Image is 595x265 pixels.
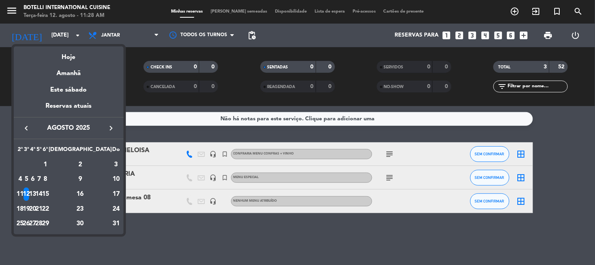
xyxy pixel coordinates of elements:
[17,202,23,217] td: 18 de agosto de 2025
[49,172,112,187] td: 9 de agosto de 2025
[52,173,109,186] div: 9
[30,188,36,201] div: 13
[36,188,42,201] div: 14
[36,187,42,202] td: 14 de agosto de 2025
[29,172,36,187] td: 6 de agosto de 2025
[42,172,49,187] td: 8 de agosto de 2025
[42,202,48,216] div: 22
[36,173,42,186] div: 7
[23,216,29,231] td: 26 de agosto de 2025
[52,202,109,216] div: 23
[49,187,112,202] td: 16 de agosto de 2025
[23,187,29,202] td: 12 de agosto de 2025
[17,172,23,187] td: 4 de agosto de 2025
[49,216,112,231] td: 30 de agosto de 2025
[36,172,42,187] td: 7 de agosto de 2025
[112,202,120,216] div: 24
[14,79,124,101] div: Este sábado
[36,145,42,157] th: Quinta-feira
[36,202,42,217] td: 21 de agosto de 2025
[42,157,49,172] td: 1 de agosto de 2025
[29,187,36,202] td: 13 de agosto de 2025
[17,216,23,231] td: 25 de agosto de 2025
[30,217,36,230] div: 27
[36,202,42,216] div: 21
[112,216,120,231] td: 31 de agosto de 2025
[29,216,36,231] td: 27 de agosto de 2025
[42,187,49,202] td: 15 de agosto de 2025
[29,202,36,217] td: 20 de agosto de 2025
[17,187,23,202] td: 11 de agosto de 2025
[49,202,112,217] td: 23 de agosto de 2025
[24,202,29,216] div: 19
[112,173,120,186] div: 10
[112,202,120,217] td: 24 de agosto de 2025
[112,158,120,171] div: 3
[24,217,29,230] div: 26
[24,173,29,186] div: 5
[52,217,109,230] div: 30
[42,173,48,186] div: 8
[14,101,124,117] div: Reservas atuais
[42,216,49,231] td: 29 de agosto de 2025
[112,188,120,201] div: 17
[42,188,48,201] div: 15
[42,158,48,171] div: 1
[23,145,29,157] th: Terça-feira
[52,158,109,171] div: 2
[112,217,120,230] div: 31
[49,145,112,157] th: Sábado
[17,188,23,201] div: 11
[17,173,23,186] div: 4
[36,216,42,231] td: 28 de agosto de 2025
[104,123,118,133] button: keyboard_arrow_right
[112,157,120,172] td: 3 de agosto de 2025
[23,202,29,217] td: 19 de agosto de 2025
[42,145,49,157] th: Sexta-feira
[19,123,33,133] button: keyboard_arrow_left
[106,123,116,133] i: keyboard_arrow_right
[112,172,120,187] td: 10 de agosto de 2025
[52,188,109,201] div: 16
[33,123,104,133] span: agosto 2025
[30,173,36,186] div: 6
[29,145,36,157] th: Quarta-feira
[17,145,23,157] th: Segunda-feira
[22,123,31,133] i: keyboard_arrow_left
[14,63,124,79] div: Amanhã
[49,157,112,172] td: 2 de agosto de 2025
[17,202,23,216] div: 18
[42,202,49,217] td: 22 de agosto de 2025
[17,217,23,230] div: 25
[112,187,120,202] td: 17 de agosto de 2025
[23,172,29,187] td: 5 de agosto de 2025
[42,217,48,230] div: 29
[24,188,29,201] div: 12
[30,202,36,216] div: 20
[36,217,42,230] div: 28
[14,46,124,63] div: Hoje
[17,157,42,172] td: AGO
[112,145,120,157] th: Domingo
